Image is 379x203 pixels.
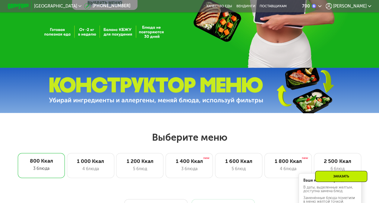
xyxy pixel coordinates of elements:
[171,166,207,172] div: 3 блюда
[303,179,357,182] div: Ваше меню на эту неделю
[122,158,158,165] div: 1 200 Ккал
[319,166,355,172] div: 6 блюд
[23,158,59,164] div: 800 Ккал
[315,171,367,182] div: Заказать
[303,186,357,193] div: В даты, выделенные желтым, доступна замена блюд.
[72,158,109,165] div: 1 000 Ккал
[260,4,287,8] div: поставщикам
[171,158,207,165] div: 1 400 Ккал
[17,131,362,143] h2: Выберите меню
[236,4,255,8] a: Вендинги
[34,4,77,8] span: [GEOGRAPHIC_DATA]
[122,166,158,172] div: 5 блюд
[270,158,306,165] div: 1 800 Ккал
[319,158,355,165] div: 2 500 Ккал
[84,3,130,9] a: [PHONE_NUMBER]
[221,166,257,172] div: 5 блюд
[221,158,257,165] div: 1 600 Ккал
[333,4,367,8] span: [PERSON_NAME]
[302,4,310,8] div: 700
[207,4,232,8] a: Качество еды
[72,166,109,172] div: 4 блюда
[270,166,306,172] div: 4 блюда
[23,166,59,172] div: 3 блюда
